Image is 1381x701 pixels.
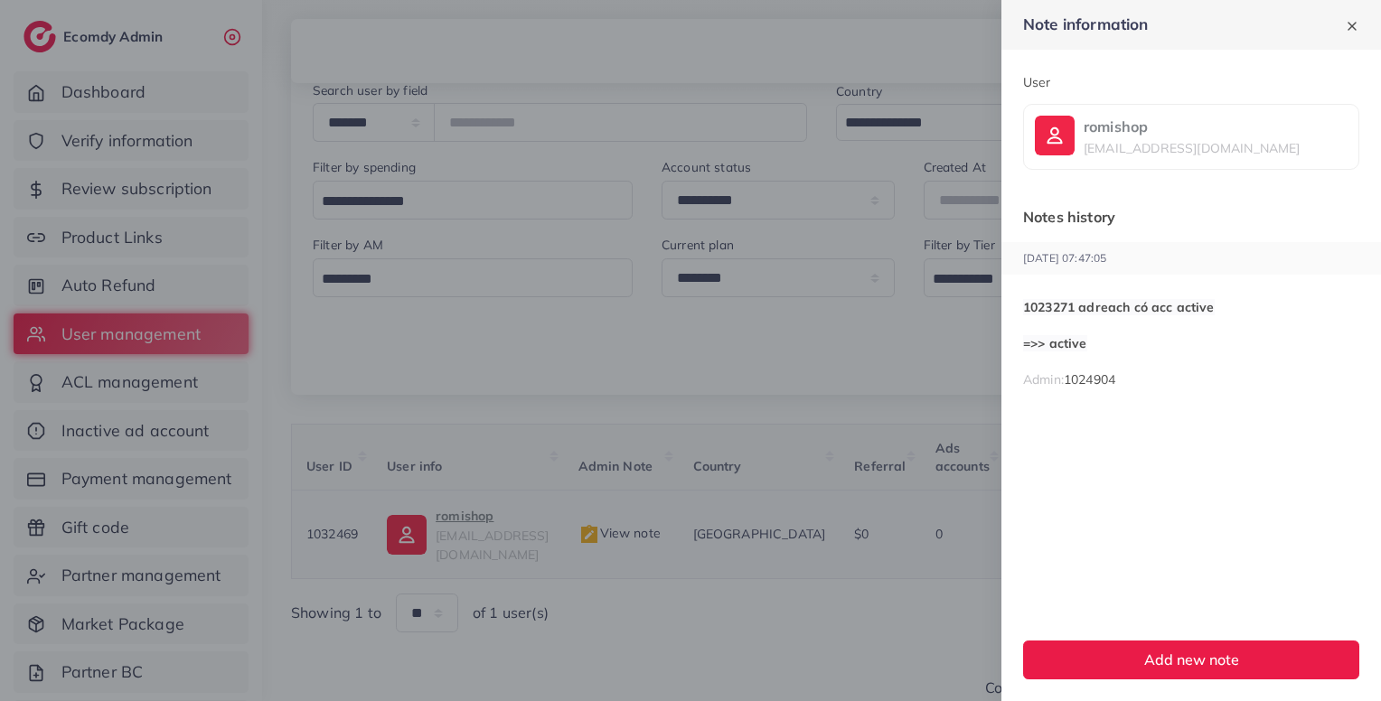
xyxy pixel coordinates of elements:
[1023,15,1149,34] h5: Note information
[1023,369,1115,390] p: Admin:
[1084,140,1300,156] span: [EMAIL_ADDRESS][DOMAIN_NAME]
[1084,116,1300,137] p: romishop
[1023,71,1359,93] p: User
[1064,371,1115,388] span: 1024904
[1023,299,1215,315] span: 1023271 adreach có acc active
[1001,242,1381,275] p: [DATE] 07:47:05
[1035,116,1075,155] img: ic-user-info.36bf1079.svg
[1023,335,1087,351] span: =>> active
[1001,206,1381,228] p: Notes history
[1023,640,1359,679] button: Add new note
